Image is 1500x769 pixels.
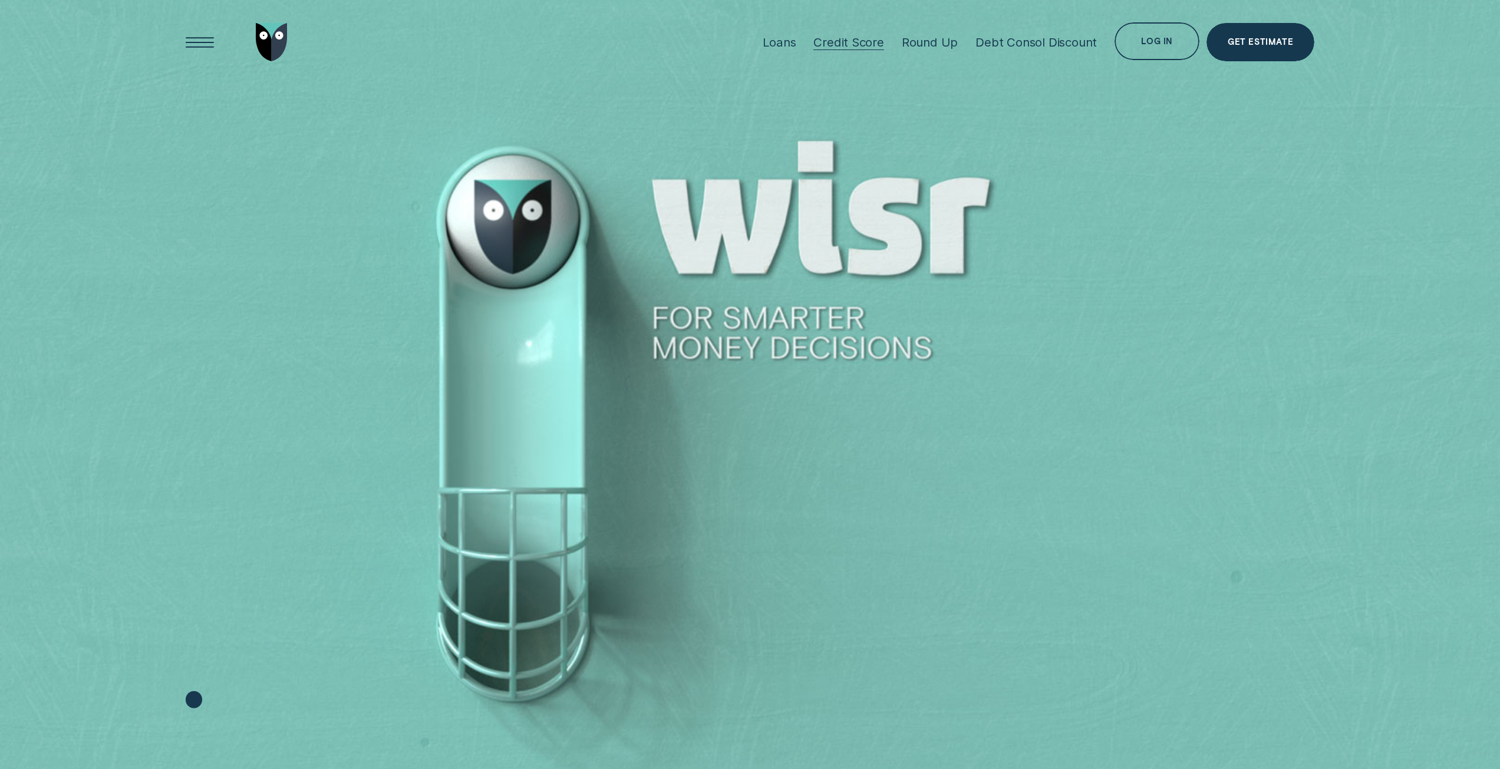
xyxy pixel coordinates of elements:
div: Debt Consol Discount [975,35,1097,49]
button: Log in [1115,22,1199,61]
div: Loans [763,35,796,49]
div: Credit Score [813,35,884,49]
img: Wisr [256,23,288,61]
a: Get Estimate [1206,23,1314,61]
button: Open Menu [181,23,219,61]
div: Round Up [902,35,958,49]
